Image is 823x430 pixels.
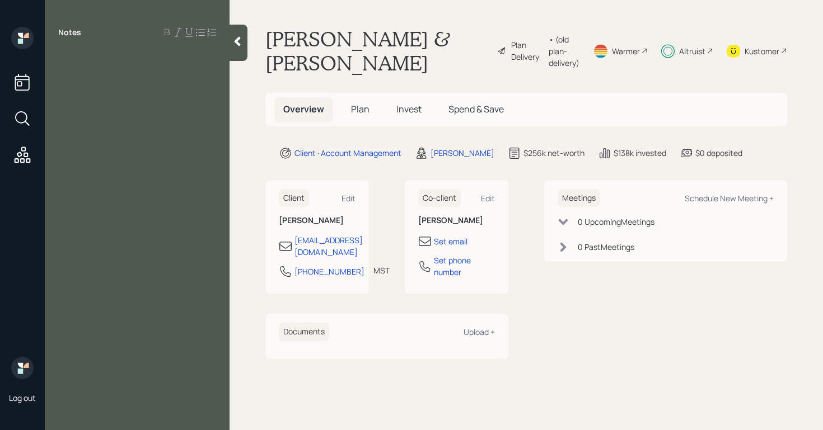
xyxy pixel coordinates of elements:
[549,34,579,69] div: • (old plan-delivery)
[481,193,495,204] div: Edit
[511,39,543,63] div: Plan Delivery
[745,45,779,57] div: Kustomer
[351,103,370,115] span: Plan
[523,147,584,159] div: $256k net-worth
[11,357,34,379] img: retirable_logo.png
[685,193,774,204] div: Schedule New Meeting +
[294,234,363,258] div: [EMAIL_ADDRESS][DOMAIN_NAME]
[434,235,467,247] div: Set email
[558,189,600,207] h6: Meetings
[294,266,364,277] div: [PHONE_NUMBER]
[612,45,640,57] div: Warmer
[695,147,742,159] div: $0 deposited
[434,254,495,278] div: Set phone number
[342,193,356,204] div: Edit
[679,45,705,57] div: Altruist
[464,327,495,337] div: Upload +
[283,103,324,115] span: Overview
[279,189,309,207] h6: Client
[578,241,634,253] div: 0 Past Meeting s
[9,393,36,403] div: Log out
[373,264,390,276] div: MST
[431,147,494,159] div: [PERSON_NAME]
[294,147,401,159] div: Client · Account Management
[418,216,495,225] h6: [PERSON_NAME]
[578,216,654,228] div: 0 Upcoming Meeting s
[614,147,666,159] div: $138k invested
[265,27,488,75] h1: [PERSON_NAME] & [PERSON_NAME]
[279,323,329,341] h6: Documents
[58,27,81,38] label: Notes
[418,189,461,207] h6: Co-client
[448,103,504,115] span: Spend & Save
[279,216,356,225] h6: [PERSON_NAME]
[396,103,422,115] span: Invest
